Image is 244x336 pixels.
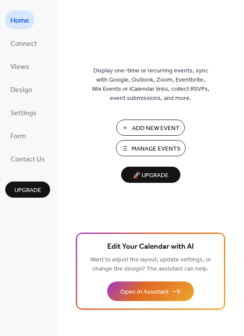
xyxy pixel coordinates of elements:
[92,66,210,103] span: Display one-time or recurring events, sync with Google, Outlook, Zoom, Eventbrite, Wix Events or ...
[5,57,34,75] a: Views
[132,144,180,154] span: Manage Events
[5,103,42,122] a: Settings
[5,80,37,99] a: Design
[10,14,29,27] span: Home
[126,170,175,182] span: 🚀 Upgrade
[107,281,194,301] button: Open AI Assistant
[5,10,34,29] a: Home
[10,153,45,166] span: Contact Us
[90,254,211,275] span: Want to adjust the layout, update settings, or change the design? The assistant can help.
[120,288,169,297] span: Open AI Assistant
[14,186,41,195] span: Upgrade
[116,120,185,136] button: Add New Event
[5,34,42,52] a: Connect
[10,106,37,120] span: Settings
[121,167,180,183] button: 🚀 Upgrade
[5,149,50,168] a: Contact Us
[10,130,26,143] span: Form
[132,124,180,133] span: Add New Event
[10,60,29,74] span: Views
[10,83,32,97] span: Design
[5,182,50,198] button: Upgrade
[107,241,194,253] span: Edit Your Calendar with AI
[5,126,31,145] a: Form
[10,37,37,51] span: Connect
[116,140,186,156] button: Manage Events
